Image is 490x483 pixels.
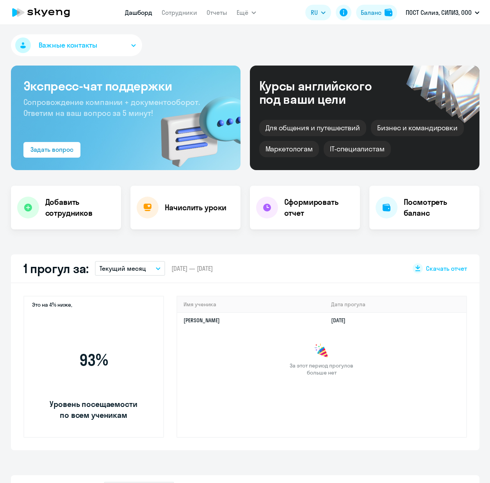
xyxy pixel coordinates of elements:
[207,9,227,16] a: Отчеты
[259,141,319,157] div: Маркетологам
[171,264,213,273] span: [DATE] — [DATE]
[162,9,197,16] a: Сотрудники
[325,297,466,313] th: Дата прогула
[305,5,331,20] button: RU
[237,8,248,17] span: Ещё
[30,145,73,154] div: Задать вопрос
[11,34,142,56] button: Важные контакты
[237,5,256,20] button: Ещё
[371,120,464,136] div: Бизнес и командировки
[284,197,354,218] h4: Сформировать отчет
[177,297,325,313] th: Имя ученика
[150,82,241,170] img: bg-img
[23,78,228,94] h3: Экспресс-чат поддержки
[49,399,139,421] span: Уровень посещаемости по всем ученикам
[331,317,352,324] a: [DATE]
[402,3,483,22] button: ПОСТ Силиз, СИЛИЗ, ООО
[259,120,367,136] div: Для общения и путешествий
[314,343,330,359] img: congrats
[45,197,115,218] h4: Добавить сотрудников
[289,362,355,376] span: За этот период прогулов больше нет
[356,5,397,20] button: Балансbalance
[49,351,139,369] span: 93 %
[23,261,89,276] h2: 1 прогул за:
[32,301,72,311] span: Это на 4% ниже,
[259,79,393,106] div: Курсы английского под ваши цели
[39,40,97,50] span: Важные контакты
[406,8,472,17] p: ПОСТ Силиз, СИЛИЗ, ООО
[125,9,152,16] a: Дашборд
[361,8,381,17] div: Баланс
[324,141,391,157] div: IT-специалистам
[184,317,220,324] a: [PERSON_NAME]
[426,264,467,273] span: Скачать отчет
[385,9,392,16] img: balance
[165,202,227,213] h4: Начислить уроки
[23,97,200,118] span: Сопровождение компании + документооборот. Ответим на ваш вопрос за 5 минут!
[100,264,146,273] p: Текущий месяц
[404,197,473,218] h4: Посмотреть баланс
[95,261,165,276] button: Текущий месяц
[311,8,318,17] span: RU
[23,142,80,158] button: Задать вопрос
